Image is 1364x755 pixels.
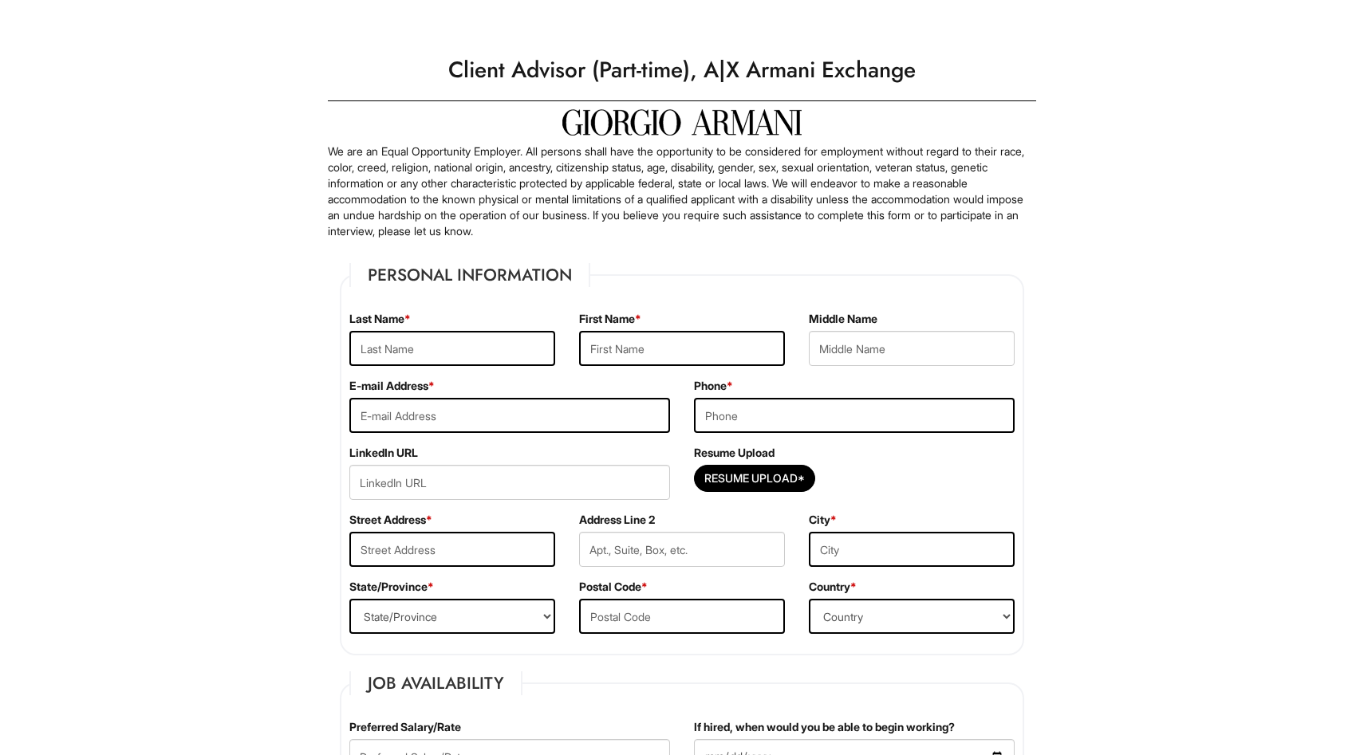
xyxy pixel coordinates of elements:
[694,398,1015,433] input: Phone
[579,311,641,327] label: First Name
[694,719,955,735] label: If hired, when would you be able to begin working?
[694,445,775,461] label: Resume Upload
[562,109,802,136] img: Giorgio Armani
[809,532,1015,567] input: City
[349,671,522,695] legend: Job Availability
[349,719,461,735] label: Preferred Salary/Rate
[809,599,1015,634] select: Country
[349,445,418,461] label: LinkedIn URL
[349,599,555,634] select: State/Province
[349,579,434,595] label: State/Province
[349,378,435,394] label: E-mail Address
[579,579,648,595] label: Postal Code
[349,263,590,287] legend: Personal Information
[809,331,1015,366] input: Middle Name
[809,311,877,327] label: Middle Name
[349,512,432,528] label: Street Address
[694,465,815,492] button: Resume Upload*Resume Upload*
[809,579,857,595] label: Country
[349,398,670,433] input: E-mail Address
[579,331,785,366] input: First Name
[349,311,411,327] label: Last Name
[694,378,733,394] label: Phone
[579,532,785,567] input: Apt., Suite, Box, etc.
[328,144,1036,239] p: We are an Equal Opportunity Employer. All persons shall have the opportunity to be considered for...
[579,512,655,528] label: Address Line 2
[579,599,785,634] input: Postal Code
[349,465,670,500] input: LinkedIn URL
[349,532,555,567] input: Street Address
[349,331,555,366] input: Last Name
[320,48,1044,92] h1: Client Advisor (Part-time), A|X Armani Exchange
[809,512,837,528] label: City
